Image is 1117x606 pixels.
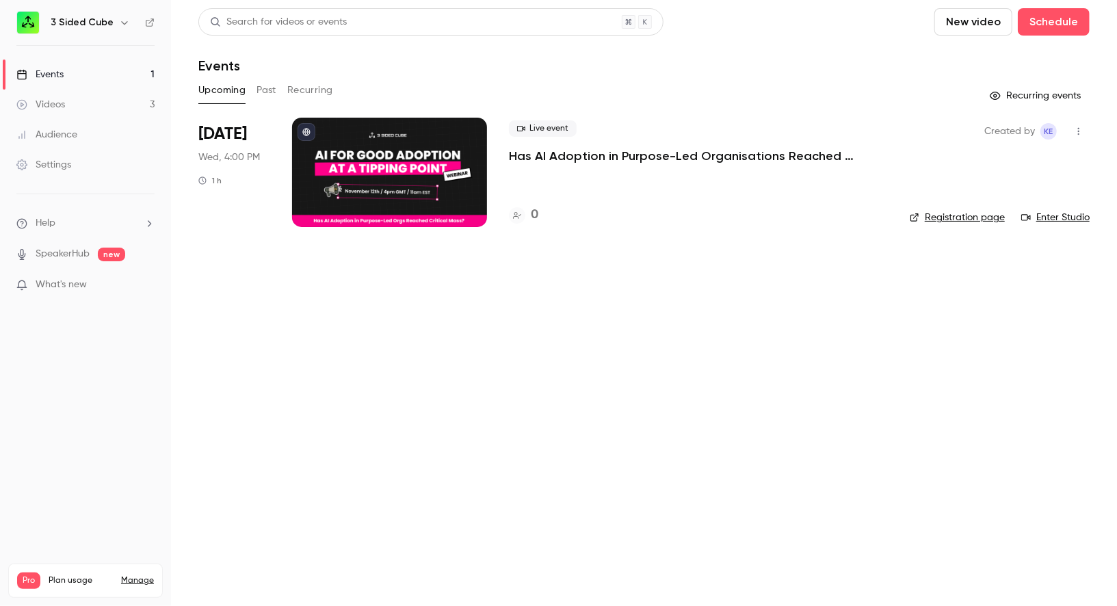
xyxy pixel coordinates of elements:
[934,8,1012,36] button: New video
[49,575,113,586] span: Plan usage
[36,216,55,230] span: Help
[1018,8,1090,36] button: Schedule
[1044,123,1053,140] span: KE
[198,79,246,101] button: Upcoming
[16,68,64,81] div: Events
[121,575,154,586] a: Manage
[98,248,125,261] span: new
[17,572,40,589] span: Pro
[198,123,247,145] span: [DATE]
[509,206,538,224] a: 0
[17,12,39,34] img: 3 Sided Cube
[16,98,65,111] div: Videos
[36,278,87,292] span: What's new
[16,158,71,172] div: Settings
[51,16,114,29] h6: 3 Sided Cube
[198,118,270,227] div: Nov 12 Wed, 4:00 PM (Europe/London)
[531,206,538,224] h4: 0
[257,79,276,101] button: Past
[910,211,1005,224] a: Registration page
[16,128,77,142] div: Audience
[984,123,1035,140] span: Created by
[509,148,888,164] a: Has AI Adoption in Purpose-Led Organisations Reached [PERSON_NAME]?
[509,120,577,137] span: Live event
[36,247,90,261] a: SpeakerHub
[16,216,155,230] li: help-dropdown-opener
[198,175,222,186] div: 1 h
[210,15,347,29] div: Search for videos or events
[984,85,1090,107] button: Recurring events
[1040,123,1057,140] span: Krystal Ellison
[198,150,260,164] span: Wed, 4:00 PM
[1021,211,1090,224] a: Enter Studio
[287,79,333,101] button: Recurring
[198,57,240,74] h1: Events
